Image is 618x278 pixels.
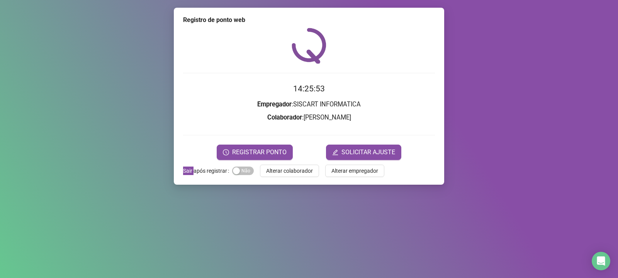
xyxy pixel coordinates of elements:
div: Open Intercom Messenger [592,252,610,270]
h3: : SISCART INFORMATICA [183,99,435,110]
time: 14:25:53 [293,84,325,93]
h3: : [PERSON_NAME] [183,113,435,123]
span: clock-circle [223,149,229,155]
button: editSOLICITAR AJUSTE [326,145,401,160]
img: QRPoint [292,28,326,64]
span: Alterar empregador [331,167,378,175]
button: Alterar empregador [325,165,384,177]
strong: Empregador [257,101,292,108]
span: SOLICITAR AJUSTE [341,148,395,157]
div: Registro de ponto web [183,15,435,25]
span: REGISTRAR PONTO [232,148,287,157]
label: Sair após registrar [183,165,232,177]
strong: Colaborador [267,114,302,121]
span: edit [332,149,338,155]
button: REGISTRAR PONTO [217,145,293,160]
button: Alterar colaborador [260,165,319,177]
span: Alterar colaborador [266,167,313,175]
